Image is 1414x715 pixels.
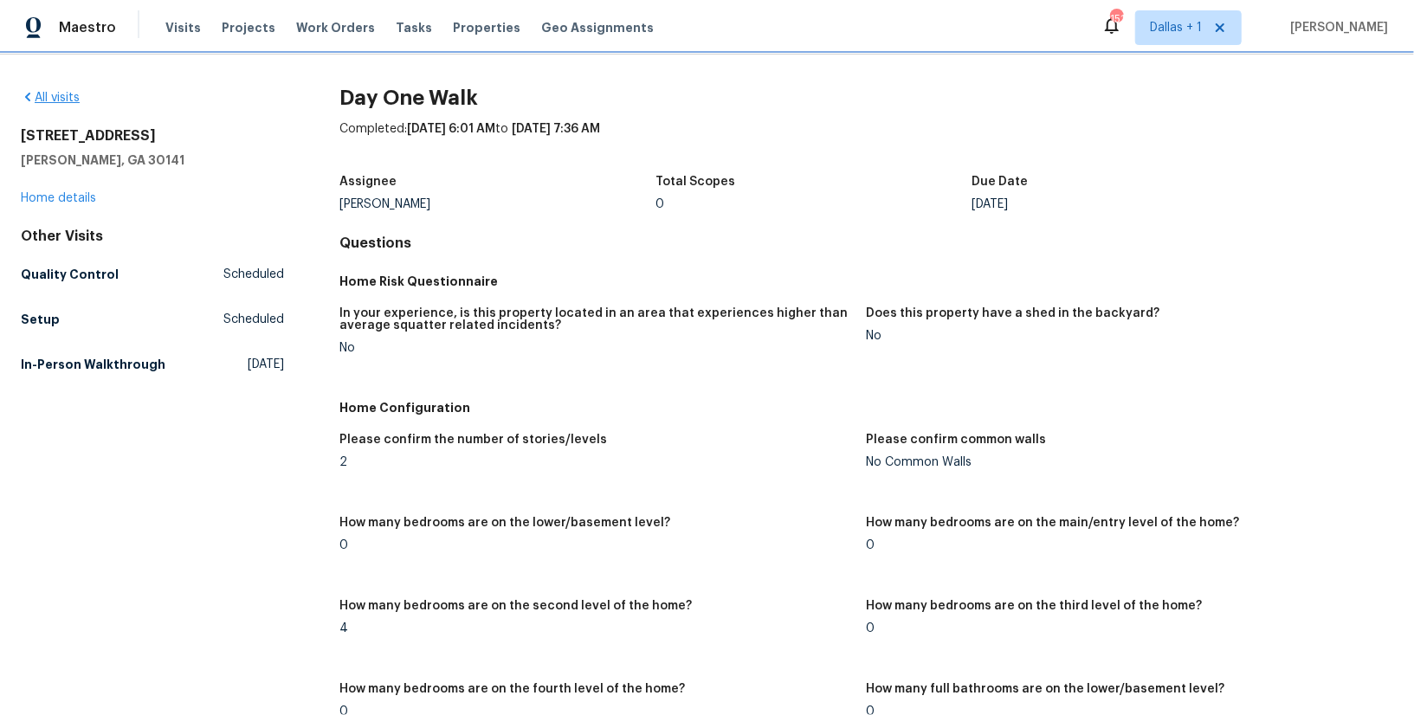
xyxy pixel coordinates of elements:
span: [DATE] 6:01 AM [407,123,495,135]
span: [PERSON_NAME] [1283,19,1388,36]
h5: How many bedrooms are on the second level of the home? [339,600,692,612]
h2: [STREET_ADDRESS] [21,127,284,145]
div: 151 [1110,10,1122,28]
span: Scheduled [223,266,284,283]
span: Dallas + 1 [1150,19,1202,36]
div: No Common Walls [867,456,1379,468]
a: In-Person Walkthrough[DATE] [21,349,284,380]
h5: Home Configuration [339,399,1393,416]
span: Maestro [59,19,116,36]
h5: How many bedrooms are on the fourth level of the home? [339,683,685,695]
div: 2 [339,456,852,468]
div: 0 [655,198,972,210]
h5: Assignee [339,176,397,188]
div: Other Visits [21,228,284,245]
a: Quality ControlScheduled [21,259,284,290]
div: [PERSON_NAME] [339,198,655,210]
span: [DATE] 7:36 AM [512,123,600,135]
div: 0 [339,539,852,551]
h5: How many full bathrooms are on the lower/basement level? [867,683,1225,695]
h5: Please confirm the number of stories/levels [339,434,607,446]
div: No [867,330,1379,342]
h4: Questions [339,235,1393,252]
h5: How many bedrooms are on the lower/basement level? [339,517,670,529]
a: All visits [21,92,80,104]
h5: In your experience, is this property located in an area that experiences higher than average squa... [339,307,852,332]
span: Scheduled [223,311,284,328]
div: 4 [339,622,852,634]
h5: In-Person Walkthrough [21,356,165,373]
h5: Setup [21,311,60,328]
h2: Day One Walk [339,89,1393,106]
h5: [PERSON_NAME], GA 30141 [21,151,284,169]
div: 0 [867,539,1379,551]
h5: Please confirm common walls [867,434,1047,446]
h5: Total Scopes [655,176,735,188]
h5: Home Risk Questionnaire [339,273,1393,290]
span: Properties [453,19,520,36]
span: Projects [222,19,275,36]
h5: Quality Control [21,266,119,283]
h5: Due Date [972,176,1028,188]
span: Tasks [396,22,432,34]
div: [DATE] [972,198,1288,210]
span: Visits [165,19,201,36]
span: [DATE] [248,356,284,373]
h5: How many bedrooms are on the third level of the home? [867,600,1203,612]
div: Completed: to [339,120,1393,165]
h5: Does this property have a shed in the backyard? [867,307,1160,319]
span: Work Orders [296,19,375,36]
a: Home details [21,192,96,204]
div: 0 [867,622,1379,634]
a: SetupScheduled [21,304,284,335]
div: No [339,342,852,354]
span: Geo Assignments [541,19,654,36]
h5: How many bedrooms are on the main/entry level of the home? [867,517,1240,529]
